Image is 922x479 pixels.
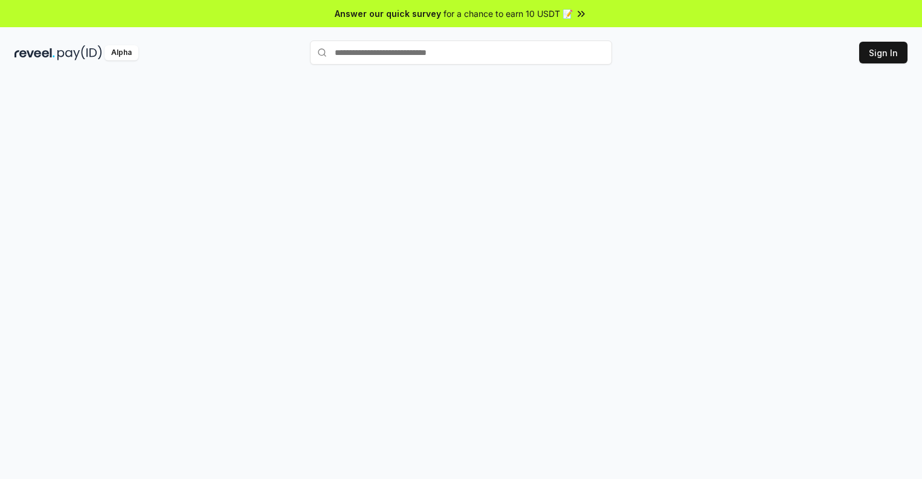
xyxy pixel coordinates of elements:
[335,7,441,20] span: Answer our quick survey
[15,45,55,60] img: reveel_dark
[859,42,907,63] button: Sign In
[57,45,102,60] img: pay_id
[443,7,573,20] span: for a chance to earn 10 USDT 📝
[105,45,138,60] div: Alpha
